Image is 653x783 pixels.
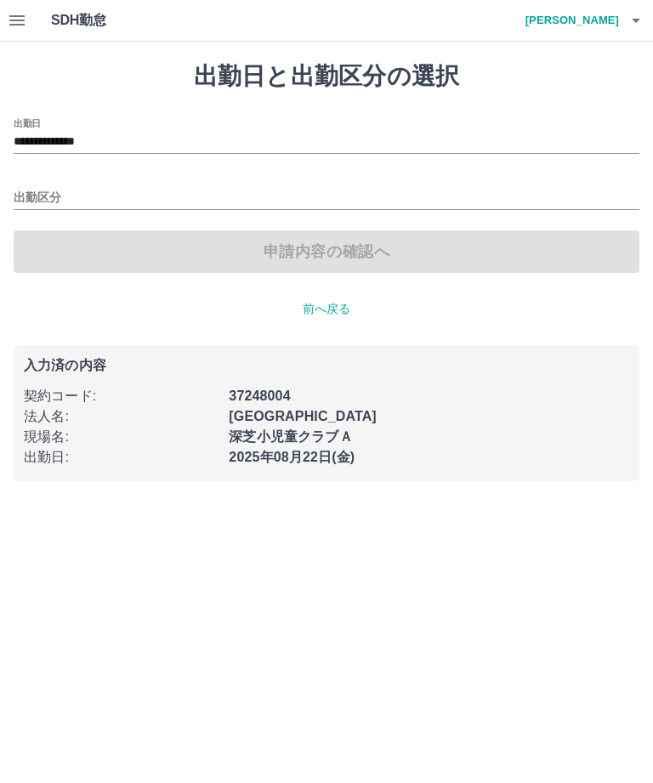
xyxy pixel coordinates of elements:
[229,389,290,403] b: 37248004
[24,359,629,372] p: 入力済の内容
[229,450,355,464] b: 2025年08月22日(金)
[229,429,352,444] b: 深芝小児童クラブＡ
[24,427,219,447] p: 現場名 :
[24,447,219,468] p: 出勤日 :
[14,62,639,91] h1: 出勤日と出勤区分の選択
[229,409,377,423] b: [GEOGRAPHIC_DATA]
[24,386,219,406] p: 契約コード :
[24,406,219,427] p: 法人名 :
[14,300,639,318] p: 前へ戻る
[14,116,41,129] label: 出勤日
